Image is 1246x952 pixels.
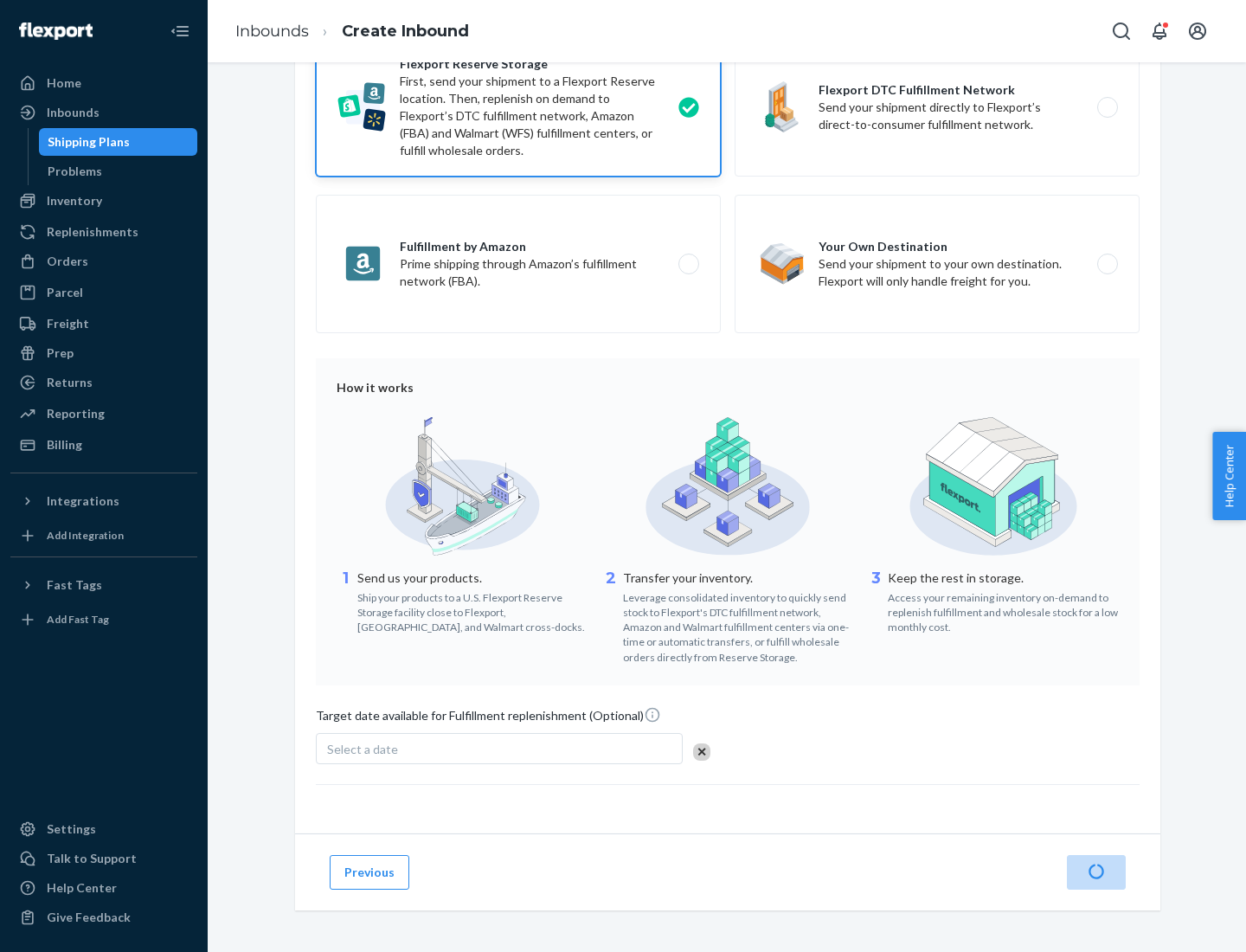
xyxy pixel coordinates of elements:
[10,248,197,275] a: Orders
[47,374,93,391] div: Returns
[47,344,74,362] div: Prep
[47,528,124,543] div: Add Integration
[10,874,197,902] a: Help Center
[47,850,137,867] div: Talk to Support
[10,815,197,843] a: Settings
[10,606,197,634] a: Add Fast Tag
[357,569,588,587] p: Send us your products.
[316,706,661,731] span: Target date available for Fulfillment replenishment (Optional)
[1180,14,1215,48] button: Open account menu
[337,379,1119,396] div: How it works
[47,436,82,453] div: Billing
[47,315,89,332] div: Freight
[337,568,354,634] div: 1
[47,253,88,270] div: Orders
[10,400,197,428] a: Reporting
[888,587,1119,634] div: Access your remaining inventory on-demand to replenish fulfillment and wholesale stock for a low ...
[47,74,81,92] div: Home
[47,192,102,209] div: Inventory
[10,279,197,306] a: Parcel
[10,904,197,931] button: Give Feedback
[39,128,198,156] a: Shipping Plans
[47,492,119,510] div: Integrations
[327,742,398,756] span: Select a date
[1104,14,1139,48] button: Open Search Box
[47,909,131,926] div: Give Feedback
[357,587,588,634] div: Ship your products to a U.S. Flexport Reserve Storage facility close to Flexport, [GEOGRAPHIC_DAT...
[10,522,197,550] a: Add Integration
[47,879,117,897] div: Help Center
[10,369,197,396] a: Returns
[163,14,197,48] button: Close Navigation
[1067,855,1126,890] button: Next
[47,612,109,627] div: Add Fast Tag
[47,576,102,594] div: Fast Tags
[342,22,469,41] a: Create Inbound
[47,223,138,241] div: Replenishments
[10,69,197,97] a: Home
[10,99,197,126] a: Inbounds
[48,133,130,151] div: Shipping Plans
[10,218,197,246] a: Replenishments
[10,571,197,599] button: Fast Tags
[623,569,854,587] p: Transfer your inventory.
[602,568,620,665] div: 2
[330,855,409,890] button: Previous
[10,845,197,872] a: Talk to Support
[48,163,102,180] div: Problems
[10,187,197,215] a: Inventory
[235,22,309,41] a: Inbounds
[222,6,483,57] ol: breadcrumbs
[623,587,854,665] div: Leverage consolidated inventory to quickly send stock to Flexport's DTC fulfillment network, Amaz...
[1142,14,1177,48] button: Open notifications
[10,310,197,338] a: Freight
[10,339,197,367] a: Prep
[19,23,93,40] img: Flexport logo
[888,569,1119,587] p: Keep the rest in storage.
[1212,432,1246,520] button: Help Center
[867,568,884,634] div: 3
[10,431,197,459] a: Billing
[10,487,197,515] button: Integrations
[47,405,105,422] div: Reporting
[47,104,100,121] div: Inbounds
[39,158,198,185] a: Problems
[47,284,83,301] div: Parcel
[47,820,96,838] div: Settings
